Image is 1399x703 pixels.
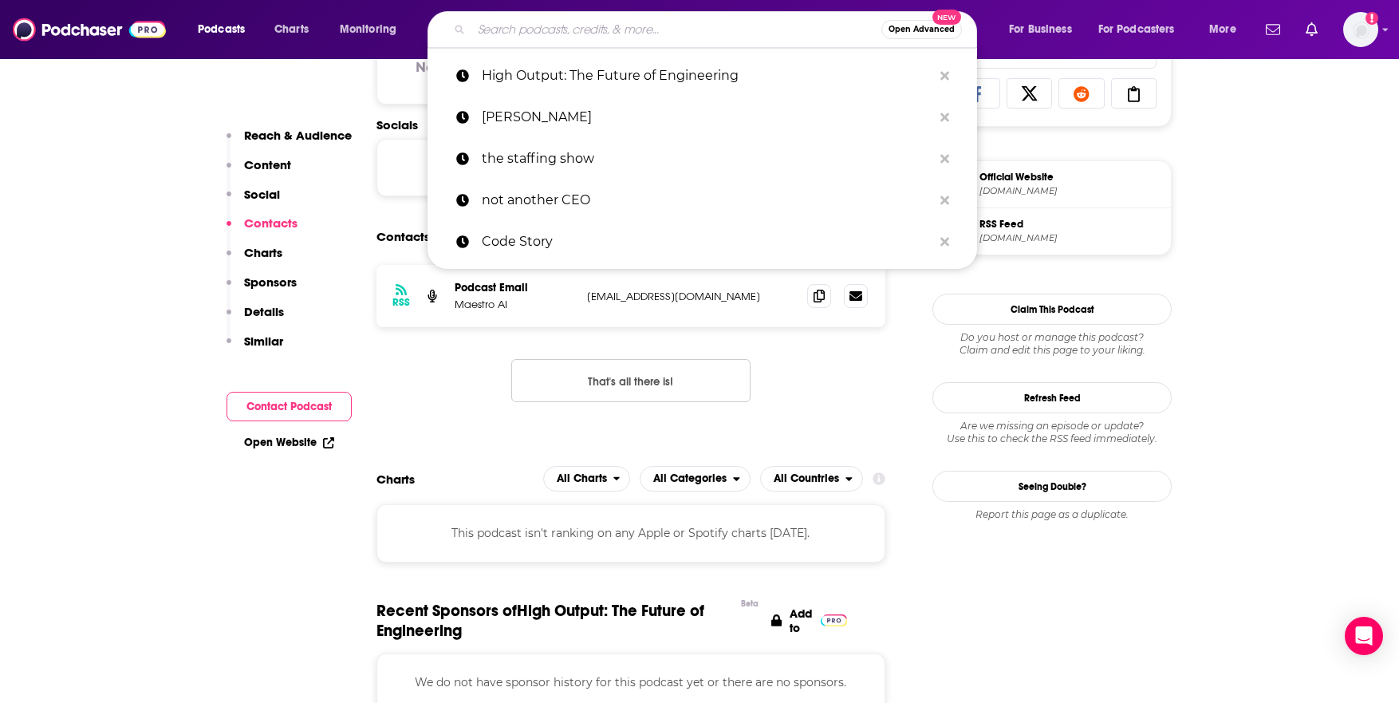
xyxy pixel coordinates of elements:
[932,10,961,25] span: New
[244,334,283,349] p: Similar
[396,673,865,691] p: We do not have sponsor history for this podcast yet or there are no sponsors.
[932,508,1172,521] div: Report this page as a duplicate.
[543,466,631,492] h2: Platforms
[889,26,955,34] span: Open Advanced
[264,17,318,42] a: Charts
[940,215,1165,248] a: RSS Feed[DOMAIN_NAME]
[979,232,1165,244] span: api.substack.com
[227,187,280,216] button: Social
[543,466,631,492] button: open menu
[1299,16,1324,43] a: Show notifications dropdown
[376,139,885,196] div: This podcast does not have social handles yet.
[482,221,932,263] p: Code Story
[932,382,1172,413] button: Refresh Feed
[940,168,1165,201] a: Official Website[DOMAIN_NAME]
[227,274,297,304] button: Sponsors
[376,117,885,132] h2: Socials
[471,17,881,42] input: Search podcasts, credits, & more...
[653,473,727,484] span: All Categories
[244,215,298,231] p: Contacts
[428,138,977,180] a: the staffing show
[774,473,839,484] span: All Countries
[1088,17,1198,42] button: open menu
[244,128,352,143] p: Reach & Audience
[482,138,932,180] p: the staffing show
[979,170,1165,184] span: Official Website
[881,20,962,39] button: Open AdvancedNew
[227,245,282,274] button: Charts
[428,180,977,221] a: not another CEO
[771,601,847,641] a: Add to
[998,17,1092,42] button: open menu
[1058,78,1105,109] a: Share on Reddit
[932,471,1172,502] a: Seeing Double?
[932,420,1172,445] div: Are we missing an episode or update? Use this to check the RSS feed immediately.
[760,466,863,492] h2: Countries
[790,606,813,635] p: Add to
[932,331,1172,344] span: Do you host or manage this podcast?
[227,215,298,245] button: Contacts
[376,504,885,562] div: This podcast isn't ranking on any Apple or Spotify charts [DATE].
[1198,17,1256,42] button: open menu
[741,598,759,609] div: Beta
[244,274,297,290] p: Sponsors
[244,245,282,260] p: Charts
[13,14,166,45] img: Podchaser - Follow, Share and Rate Podcasts
[640,466,751,492] button: open menu
[482,97,932,138] p: David Folwell
[376,601,733,641] span: Recent Sponsors of High Output: The Future of Engineering
[821,614,847,626] img: Pro Logo
[482,55,932,97] p: High Output: The Future of Engineering
[1259,16,1287,43] a: Show notifications dropdown
[1209,18,1236,41] span: More
[227,392,352,421] button: Contact Podcast
[979,185,1165,197] span: maestroai.substack.com
[1345,617,1383,655] div: Open Intercom Messenger
[227,304,284,334] button: Details
[227,128,352,157] button: Reach & Audience
[1366,12,1378,25] svg: Add a profile image
[244,157,291,172] p: Content
[511,359,751,402] button: Nothing here.
[187,17,266,42] button: open menu
[227,157,291,187] button: Content
[455,281,574,294] p: Podcast Email
[443,11,992,48] div: Search podcasts, credits, & more...
[1009,18,1072,41] span: For Business
[428,221,977,263] a: Code Story
[340,18,396,41] span: Monitoring
[376,222,430,252] h2: Contacts
[640,466,751,492] h2: Categories
[1343,12,1378,47] button: Show profile menu
[760,466,863,492] button: open menu
[1111,78,1157,109] a: Copy Link
[455,298,574,311] p: Maestro AI
[428,97,977,138] a: [PERSON_NAME]
[329,17,417,42] button: open menu
[227,334,283,363] button: Similar
[979,217,1165,231] span: RSS Feed
[198,18,245,41] span: Podcasts
[428,55,977,97] a: High Output: The Future of Engineering
[244,187,280,202] p: Social
[587,290,794,303] p: [EMAIL_ADDRESS][DOMAIN_NAME]
[932,331,1172,357] div: Claim and edit this page to your liking.
[274,18,309,41] span: Charts
[1343,12,1378,47] img: User Profile
[244,436,334,449] a: Open Website
[482,180,932,221] p: not another CEO
[557,473,607,484] span: All Charts
[244,304,284,319] p: Details
[376,472,415,487] h2: Charts
[392,296,410,309] h3: RSS
[1007,78,1053,109] a: Share on X/Twitter
[416,60,506,75] h3: Not Available
[1098,18,1175,41] span: For Podcasters
[932,294,1172,325] button: Claim This Podcast
[1343,12,1378,47] span: Logged in as kgolds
